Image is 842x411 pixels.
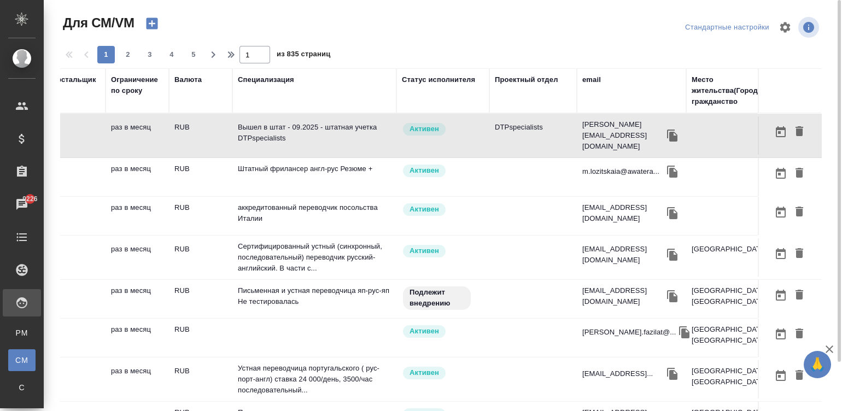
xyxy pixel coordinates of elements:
[8,322,36,344] a: PM
[808,353,827,376] span: 🙏
[582,327,676,338] p: [PERSON_NAME].fazilat@...
[141,46,159,63] button: 3
[169,238,232,277] td: RUB
[686,360,785,398] td: [GEOGRAPHIC_DATA], [GEOGRAPHIC_DATA]
[686,280,785,318] td: [GEOGRAPHIC_DATA], [GEOGRAPHIC_DATA]
[676,324,693,340] button: Скопировать
[402,122,484,137] div: Рядовой исполнитель: назначай с учетом рейтинга
[402,324,484,339] div: Рядовой исполнитель: назначай с учетом рейтинга
[410,367,439,378] p: Активен
[771,202,790,222] button: Открыть календарь загрузки
[771,163,790,184] button: Открыть календарь загрузки
[169,158,232,196] td: RUB
[582,368,653,379] p: [EMAIL_ADDRESS]...
[771,324,790,344] button: Открыть календарь загрузки
[48,74,96,85] div: Верстальщик
[42,238,106,277] td: Нет
[277,48,330,63] span: из 835 страниц
[14,327,30,338] span: PM
[169,360,232,398] td: RUB
[664,366,681,382] button: Скопировать
[664,288,681,304] button: Скопировать
[489,116,577,155] td: DTPspecialists
[664,205,681,221] button: Скопировать
[106,319,169,357] td: раз в месяц
[185,46,202,63] button: 5
[682,19,772,36] div: split button
[790,366,809,386] button: Удалить
[664,127,681,144] button: Скопировать
[771,122,790,142] button: Открыть календарь загрузки
[664,246,681,263] button: Скопировать
[686,319,785,357] td: [GEOGRAPHIC_DATA], [GEOGRAPHIC_DATA]
[402,163,484,178] div: Рядовой исполнитель: назначай с учетом рейтинга
[141,49,159,60] span: 3
[238,285,391,307] p: Письменная и устная переводчица яп-рус-яп Не тестировалась
[582,119,664,152] p: [PERSON_NAME][EMAIL_ADDRESS][DOMAIN_NAME]
[238,202,391,224] p: аккредитованный переводчик посольства Италии
[238,122,391,144] p: Вышел в штат - 09.2025 - штатная учетка DTPspecialists
[185,49,202,60] span: 5
[402,244,484,259] div: Рядовой исполнитель: назначай с учетом рейтинга
[106,197,169,235] td: раз в месяц
[106,238,169,277] td: раз в месяц
[410,245,439,256] p: Активен
[106,280,169,318] td: раз в месяц
[772,14,798,40] span: Настроить таблицу
[692,74,779,107] div: Место жительства(Город), гражданство
[174,74,202,85] div: Валюта
[402,202,484,217] div: Рядовой исполнитель: назначай с учетом рейтинга
[402,285,484,311] div: Свежая кровь: на первые 3 заказа по тематике ставь редактора и фиксируй оценки
[163,49,180,60] span: 4
[582,244,664,266] p: [EMAIL_ADDRESS][DOMAIN_NAME]
[60,14,135,32] span: Для СМ/VM
[238,74,294,85] div: Специализация
[771,285,790,306] button: Открыть календарь загрузки
[139,14,165,33] button: Создать
[238,241,391,274] p: Сертифицированный устный (синхронный, последовательный) переводчик русский-английский. В части с...
[410,204,439,215] p: Активен
[402,366,484,380] div: Рядовой исполнитель: назначай с учетом рейтинга
[3,191,41,218] a: 9226
[790,163,809,184] button: Удалить
[169,319,232,357] td: RUB
[163,46,180,63] button: 4
[169,280,232,318] td: RUB
[410,287,464,309] p: Подлежит внедрению
[798,17,821,38] span: Посмотреть информацию
[238,363,391,396] p: Устная переводчица португальского ( рус-порт-англ) ставка 24 000/день, 3500/час последовательный...
[495,74,558,85] div: Проектный отдел
[42,360,106,398] td: Нет
[686,238,785,277] td: [GEOGRAPHIC_DATA]
[42,280,106,318] td: Нет
[42,319,106,357] td: Нет
[169,197,232,235] td: RUB
[42,197,106,235] td: Нет
[106,360,169,398] td: раз в месяц
[8,349,36,371] a: CM
[106,158,169,196] td: раз в месяц
[106,116,169,155] td: раз в месяц
[16,193,44,204] span: 9226
[111,74,163,96] div: Ограничение по сроку
[582,74,601,85] div: email
[664,163,681,180] button: Скопировать
[14,382,30,393] span: С
[790,122,809,142] button: Удалить
[804,351,831,378] button: 🙏
[790,202,809,222] button: Удалить
[119,49,137,60] span: 2
[790,285,809,306] button: Удалить
[42,158,106,196] td: Нет
[790,324,809,344] button: Удалить
[42,116,106,155] td: Да
[771,366,790,386] button: Открыть календарь загрузки
[402,74,475,85] div: Статус исполнителя
[410,124,439,134] p: Активен
[238,163,391,174] p: Штатный фрилансер англ-рус Резюме +
[8,377,36,398] a: С
[582,285,664,307] p: [EMAIL_ADDRESS][DOMAIN_NAME]
[582,202,664,224] p: [EMAIL_ADDRESS][DOMAIN_NAME]
[410,326,439,337] p: Активен
[14,355,30,366] span: CM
